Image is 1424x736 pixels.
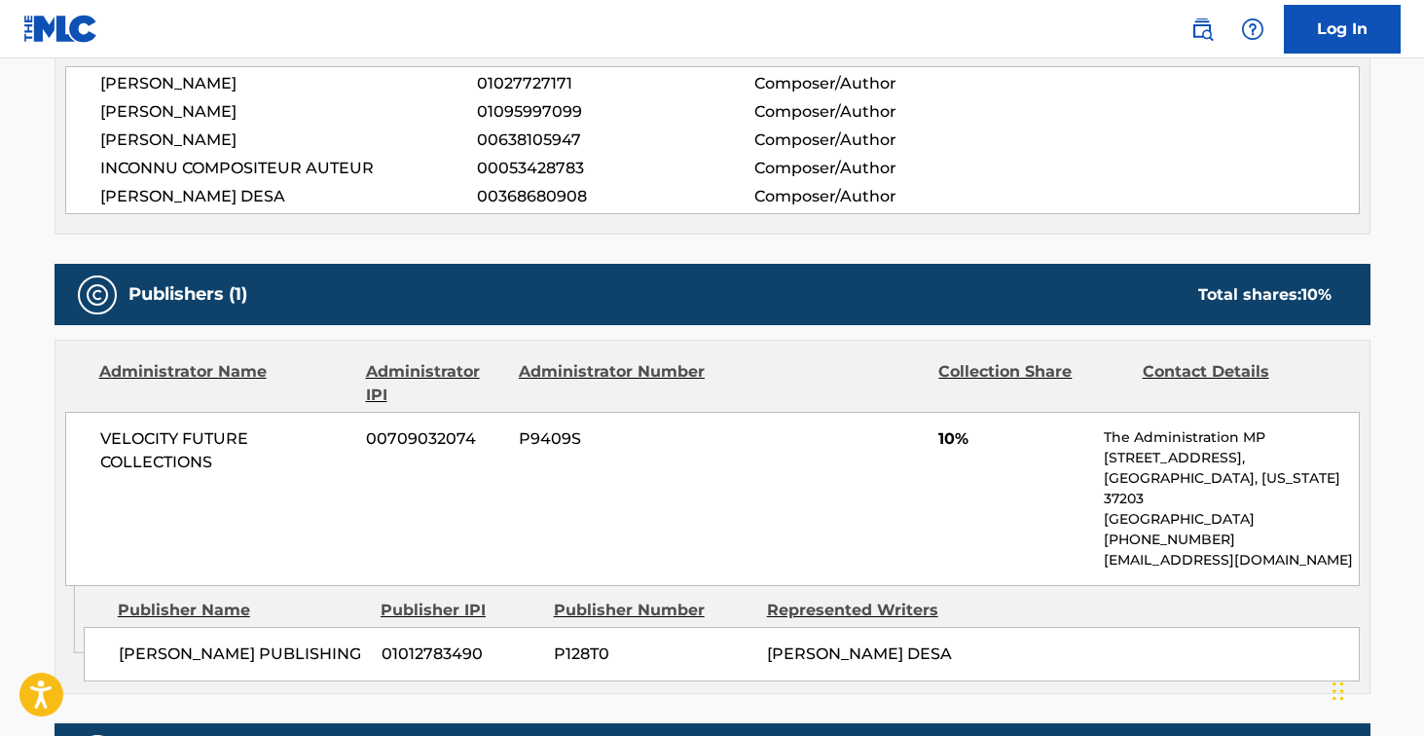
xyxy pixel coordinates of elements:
img: search [1190,18,1214,41]
p: [GEOGRAPHIC_DATA] [1104,509,1358,530]
img: MLC Logo [23,15,98,43]
span: 00053428783 [477,157,753,180]
a: Public Search [1183,10,1222,49]
div: Administrator IPI [366,360,504,407]
p: [STREET_ADDRESS], [1104,448,1358,468]
span: Composer/Author [754,185,1006,208]
span: P128T0 [554,643,752,666]
span: INCONNU COMPOSITEUR AUTEUR [100,157,478,180]
span: 00709032074 [366,427,504,451]
h5: Publishers (1) [128,283,247,306]
span: [PERSON_NAME] [100,72,478,95]
p: [EMAIL_ADDRESS][DOMAIN_NAME] [1104,550,1358,570]
span: Composer/Author [754,100,1006,124]
div: Administrator Number [519,360,708,407]
span: [PERSON_NAME] PUBLISHING [119,643,367,666]
span: VELOCITY FUTURE COLLECTIONS [100,427,352,474]
span: 00368680908 [477,185,753,208]
div: Help [1233,10,1272,49]
span: Composer/Author [754,72,1006,95]
div: Drag [1333,662,1344,720]
iframe: Chat Widget [1327,643,1424,736]
div: Publisher Number [554,599,752,622]
div: Publisher Name [118,599,366,622]
div: Publisher IPI [381,599,539,622]
span: 01027727171 [477,72,753,95]
div: Total shares: [1198,283,1332,307]
span: 01095997099 [477,100,753,124]
p: The Administration MP [1104,427,1358,448]
span: [PERSON_NAME] [100,129,478,152]
img: help [1241,18,1264,41]
div: Collection Share [938,360,1127,407]
span: Composer/Author [754,129,1006,152]
span: 10% [938,427,1089,451]
div: Represented Writers [767,599,966,622]
img: Publishers [86,283,109,307]
span: Composer/Author [754,157,1006,180]
span: [PERSON_NAME] [100,100,478,124]
span: [PERSON_NAME] DESA [100,185,478,208]
div: Administrator Name [99,360,351,407]
p: [PHONE_NUMBER] [1104,530,1358,550]
span: 00638105947 [477,129,753,152]
span: 10 % [1301,285,1332,304]
div: Contact Details [1143,360,1332,407]
a: Log In [1284,5,1401,54]
span: [PERSON_NAME] DESA [767,644,952,663]
span: P9409S [519,427,708,451]
span: 01012783490 [382,643,539,666]
p: [GEOGRAPHIC_DATA], [US_STATE] 37203 [1104,468,1358,509]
